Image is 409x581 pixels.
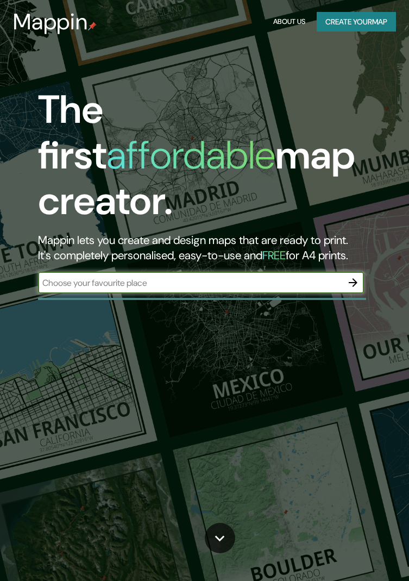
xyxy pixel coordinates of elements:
[317,12,396,32] button: Create yourmap
[270,12,308,32] button: About Us
[38,233,365,263] h2: Mappin lets you create and design maps that are ready to print. It's completely personalised, eas...
[38,277,342,289] input: Choose your favourite place
[106,130,275,180] h1: affordable
[38,87,365,233] h1: The first map creator.
[13,9,88,35] h3: Mappin
[88,22,97,30] img: mappin-pin
[262,248,286,263] h5: FREE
